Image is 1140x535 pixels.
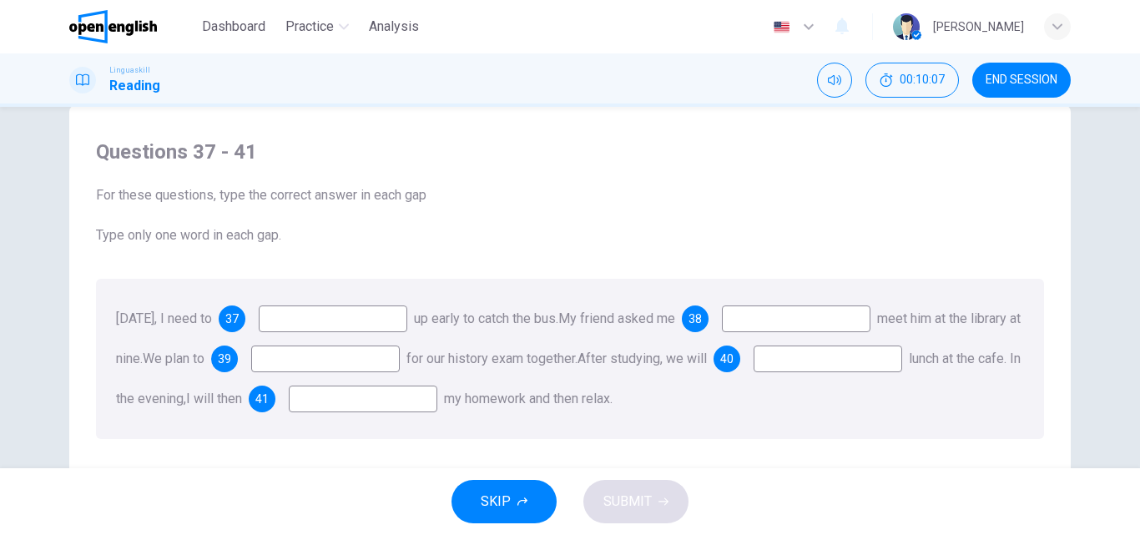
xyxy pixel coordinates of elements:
[865,63,959,98] div: Hide
[689,313,702,325] span: 38
[406,351,578,366] span: for our history exam together.
[893,13,920,40] img: Profile picture
[972,63,1071,98] button: END SESSION
[96,225,1044,245] span: Type only one word in each gap.
[369,17,419,37] span: Analysis
[285,17,334,37] span: Practice
[69,10,157,43] img: OpenEnglish logo
[558,310,675,326] span: My friend asked me
[279,12,356,42] button: Practice
[225,313,239,325] span: 37
[218,353,231,365] span: 39
[933,17,1024,37] div: [PERSON_NAME]
[720,353,734,365] span: 40
[362,12,426,42] button: Analysis
[96,185,1044,205] span: For these questions, type the correct answer in each gap
[865,63,959,98] button: 00:10:07
[186,391,242,406] span: I will then
[771,21,792,33] img: en
[900,73,945,87] span: 00:10:07
[451,480,557,523] button: SKIP
[109,64,150,76] span: Linguaskill
[414,310,558,326] span: up early to catch the bus.
[96,139,1044,165] h4: Questions 37 - 41
[143,351,204,366] span: We plan to
[444,391,613,406] span: my homework and then relax.
[986,73,1057,87] span: END SESSION
[481,490,511,513] span: SKIP
[195,12,272,42] button: Dashboard
[109,76,160,96] h1: Reading
[202,17,265,37] span: Dashboard
[116,310,212,326] span: [DATE], I need to
[578,351,707,366] span: After studying, we will
[255,393,269,405] span: 41
[817,63,852,98] div: Mute
[69,10,195,43] a: OpenEnglish logo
